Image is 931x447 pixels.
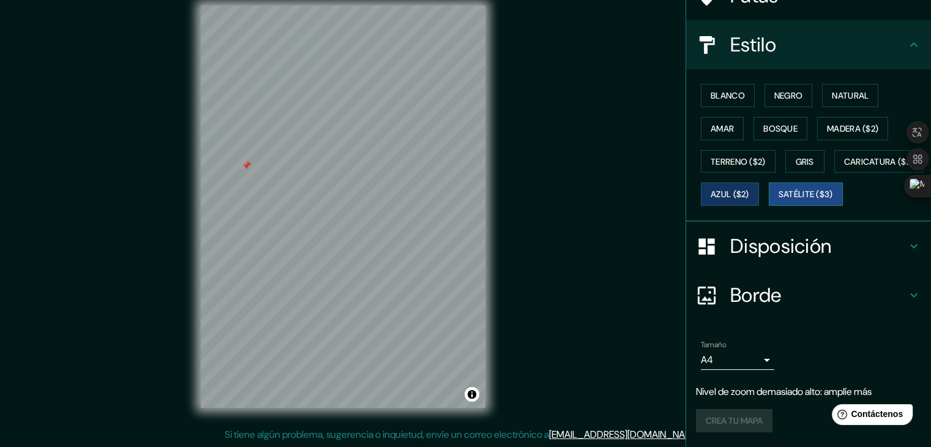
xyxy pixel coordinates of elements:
[730,282,782,308] font: Borde
[796,156,814,167] font: Gris
[730,233,831,259] font: Disposición
[465,387,479,402] button: Activar o desactivar atribución
[701,340,726,350] font: Tamaño
[817,117,888,140] button: Madera ($2)
[774,90,803,101] font: Negro
[701,353,713,366] font: A4
[822,84,878,107] button: Natural
[753,117,807,140] button: Bosque
[822,399,918,434] iframe: Lanzador de widgets de ayuda
[701,117,744,140] button: Amar
[711,189,749,200] font: Azul ($2)
[686,20,931,69] div: Estilo
[686,271,931,320] div: Borde
[834,150,924,173] button: Caricatura ($2)
[779,189,833,200] font: Satélite ($3)
[785,150,824,173] button: Gris
[730,32,776,58] font: Estilo
[701,150,776,173] button: Terreno ($2)
[763,123,798,134] font: Bosque
[711,156,766,167] font: Terreno ($2)
[549,428,700,441] a: [EMAIL_ADDRESS][DOMAIN_NAME]
[769,182,843,206] button: Satélite ($3)
[701,84,755,107] button: Blanco
[686,222,931,271] div: Disposición
[711,123,734,134] font: Amar
[701,350,774,370] div: A4
[201,6,485,408] canvas: Mapa
[844,156,914,167] font: Caricatura ($2)
[827,123,878,134] font: Madera ($2)
[765,84,813,107] button: Negro
[696,385,872,398] font: Nivel de zoom demasiado alto: amplíe más
[701,182,759,206] button: Azul ($2)
[225,428,549,441] font: Si tiene algún problema, sugerencia o inquietud, envíe un correo electrónico a
[832,90,869,101] font: Natural
[711,90,745,101] font: Blanco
